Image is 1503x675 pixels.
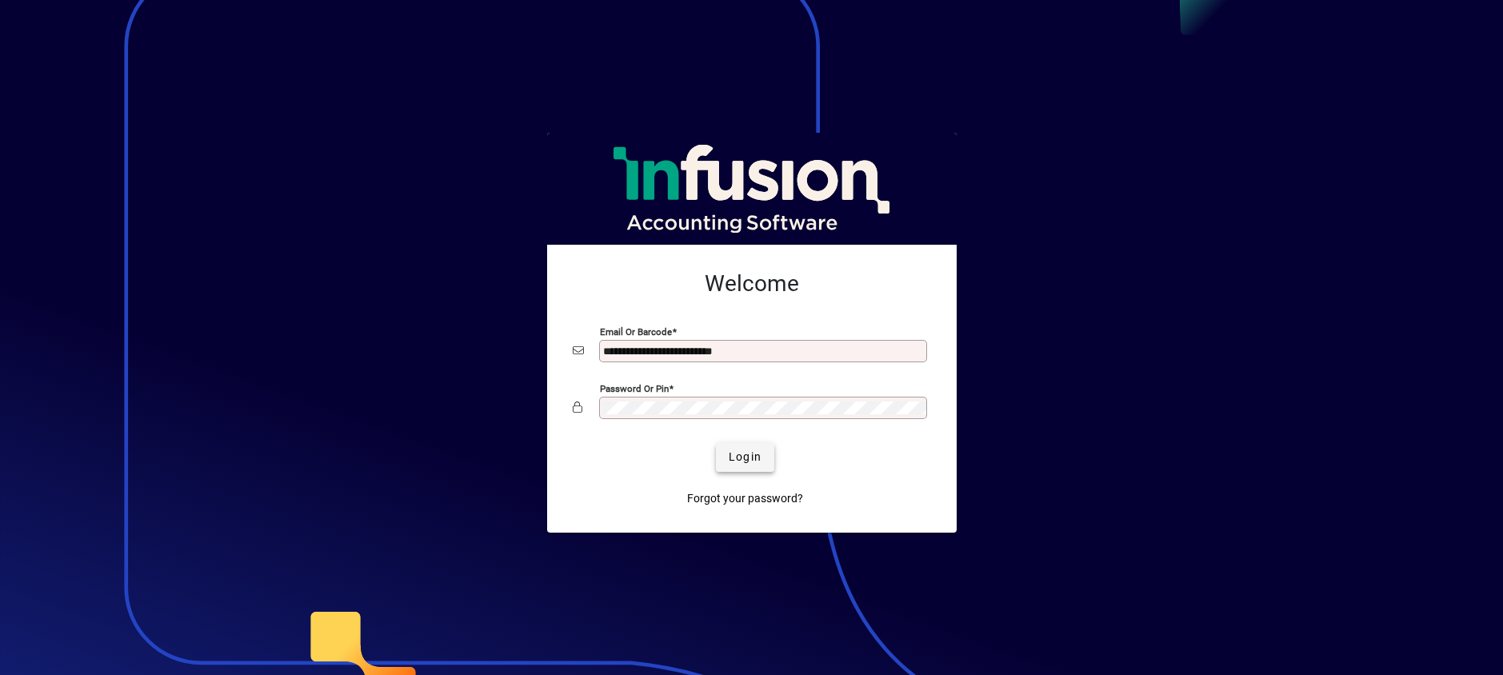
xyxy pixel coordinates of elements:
mat-label: Email or Barcode [600,326,672,337]
span: Login [729,449,761,465]
button: Login [716,443,774,472]
mat-label: Password or Pin [600,382,669,393]
span: Forgot your password? [687,490,803,507]
h2: Welcome [573,270,931,298]
a: Forgot your password? [681,485,809,513]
